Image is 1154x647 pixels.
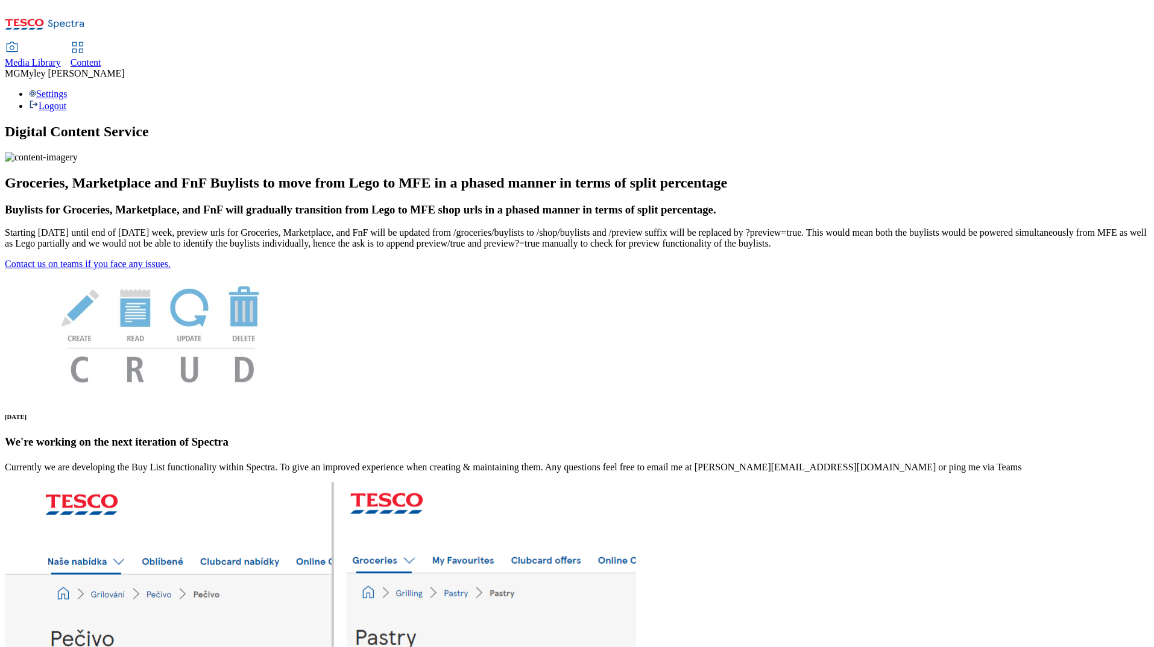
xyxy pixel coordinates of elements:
a: Media Library [5,43,61,68]
p: Starting [DATE] until end of [DATE] week, preview urls for Groceries, Marketplace, and FnF will b... [5,227,1149,249]
h1: Digital Content Service [5,124,1149,140]
span: Media Library [5,57,61,68]
span: Content [71,57,101,68]
span: Myley [PERSON_NAME] [20,68,125,78]
h6: [DATE] [5,413,1149,420]
img: News Image [5,270,318,396]
p: Currently we are developing the Buy List functionality within Spectra. To give an improved experi... [5,462,1149,473]
a: Content [71,43,101,68]
h2: Groceries, Marketplace and FnF Buylists to move from Lego to MFE in a phased manner in terms of s... [5,175,1149,191]
a: Logout [29,101,66,111]
h3: Buylists for Groceries, Marketplace, and FnF will gradually transition from Lego to MFE shop urls... [5,203,1149,216]
h3: We're working on the next iteration of Spectra [5,435,1149,449]
a: Settings [29,89,68,99]
span: MG [5,68,20,78]
a: Contact us on teams if you face any issues. [5,259,171,269]
img: content-imagery [5,152,78,163]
